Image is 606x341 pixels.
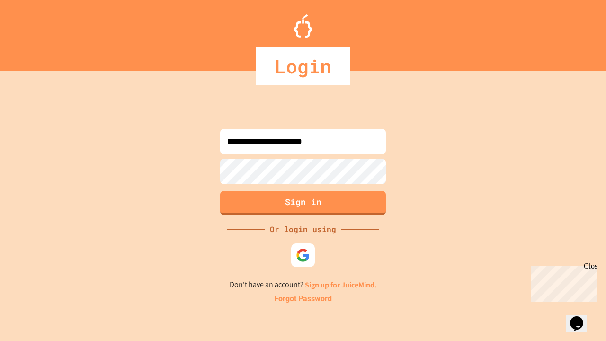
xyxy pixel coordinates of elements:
iframe: chat widget [566,303,597,332]
button: Sign in [220,191,386,215]
iframe: chat widget [527,262,597,302]
div: Login [256,47,350,85]
img: google-icon.svg [296,248,310,262]
p: Don't have an account? [230,279,377,291]
a: Forgot Password [274,293,332,305]
div: Chat with us now!Close [4,4,65,60]
a: Sign up for JuiceMind. [305,280,377,290]
div: Or login using [265,224,341,235]
img: Logo.svg [294,14,312,38]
